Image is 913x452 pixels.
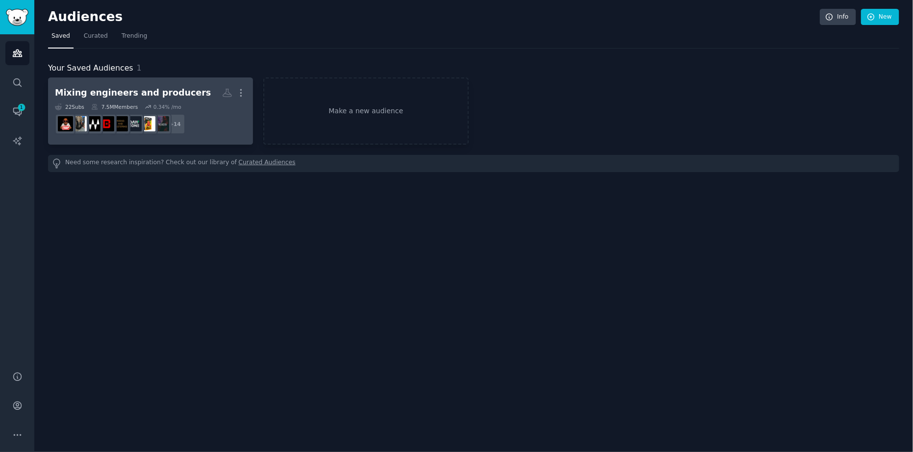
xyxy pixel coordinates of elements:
img: metalmusicians [72,116,87,131]
a: Curated [80,28,111,49]
a: Mixing engineers and producers22Subs7.5MMembers0.34% /mo+14presetsVocalPresetsDAWZonemix_masterin... [48,77,253,145]
h2: Audiences [48,9,820,25]
div: + 14 [165,114,185,134]
span: Saved [51,32,70,41]
span: 1 [17,104,26,111]
img: wavesaudiophiles [85,116,101,131]
img: beatstars [99,116,114,131]
a: Saved [48,28,74,49]
div: 7.5M Members [91,103,138,110]
a: New [861,9,899,25]
span: Curated [84,32,108,41]
img: GummySearch logo [6,9,28,26]
a: Make a new audience [263,77,468,145]
span: 1 [137,63,142,73]
img: presets [154,116,169,131]
a: Trending [118,28,151,49]
img: mix_masteringservices [113,116,128,131]
a: Info [820,9,856,25]
img: VocalPresets [140,116,155,131]
span: Trending [122,32,147,41]
a: 1 [5,100,29,124]
div: 22 Sub s [55,103,84,110]
div: Need some research inspiration? Check out our library of [48,155,899,172]
img: trapproduction [58,116,73,131]
span: Your Saved Audiences [48,62,133,75]
a: Curated Audiences [239,158,296,169]
div: 0.34 % /mo [153,103,181,110]
div: Mixing engineers and producers [55,87,211,99]
img: DAWZone [127,116,142,131]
